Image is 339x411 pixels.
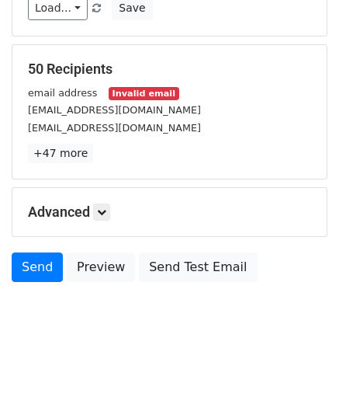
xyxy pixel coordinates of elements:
[28,144,93,163] a: +47 more
[28,122,201,134] small: [EMAIL_ADDRESS][DOMAIN_NAME]
[12,253,63,282] a: Send
[28,104,201,116] small: [EMAIL_ADDRESS][DOMAIN_NAME]
[67,253,135,282] a: Preview
[28,204,311,221] h5: Advanced
[28,87,97,99] small: email address
[28,61,311,78] h5: 50 Recipients
[109,87,178,100] small: Invalid email
[139,253,257,282] a: Send Test Email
